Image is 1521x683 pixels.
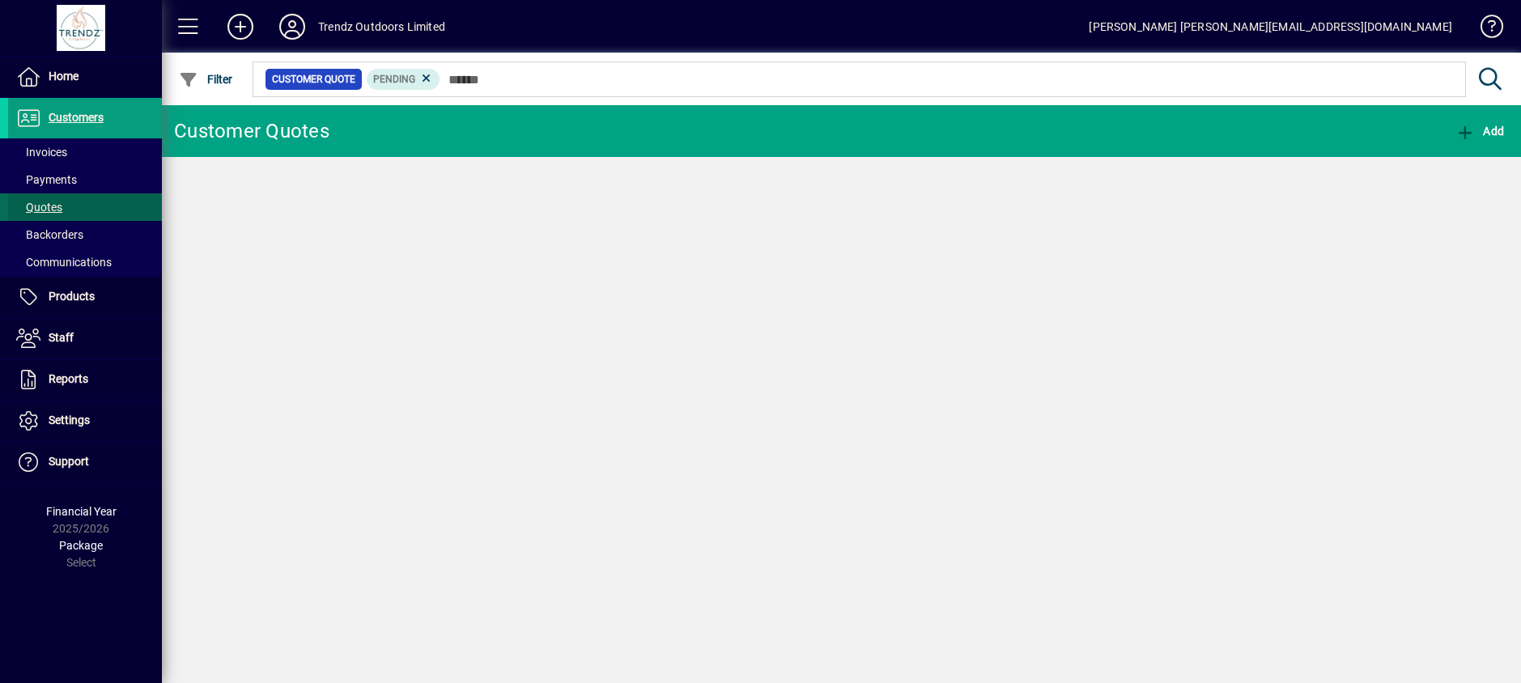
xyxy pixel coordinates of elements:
[8,166,162,193] a: Payments
[367,69,440,90] mat-chip: Pending Status: Pending
[1451,117,1508,146] button: Add
[1468,3,1501,56] a: Knowledge Base
[49,331,74,344] span: Staff
[49,414,90,426] span: Settings
[8,401,162,441] a: Settings
[8,221,162,248] a: Backorders
[49,372,88,385] span: Reports
[16,228,83,241] span: Backorders
[266,12,318,41] button: Profile
[49,70,79,83] span: Home
[16,201,62,214] span: Quotes
[16,256,112,269] span: Communications
[8,277,162,317] a: Products
[59,539,103,552] span: Package
[8,57,162,97] a: Home
[1455,125,1504,138] span: Add
[272,71,355,87] span: Customer Quote
[175,65,237,94] button: Filter
[215,12,266,41] button: Add
[8,318,162,358] a: Staff
[179,73,233,86] span: Filter
[49,111,104,124] span: Customers
[174,118,329,144] div: Customer Quotes
[8,138,162,166] a: Invoices
[8,442,162,482] a: Support
[49,455,89,468] span: Support
[318,14,445,40] div: Trendz Outdoors Limited
[16,173,77,186] span: Payments
[49,290,95,303] span: Products
[373,74,415,85] span: Pending
[46,505,117,518] span: Financial Year
[16,146,67,159] span: Invoices
[8,193,162,221] a: Quotes
[8,359,162,400] a: Reports
[1089,14,1452,40] div: [PERSON_NAME] [PERSON_NAME][EMAIL_ADDRESS][DOMAIN_NAME]
[8,248,162,276] a: Communications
